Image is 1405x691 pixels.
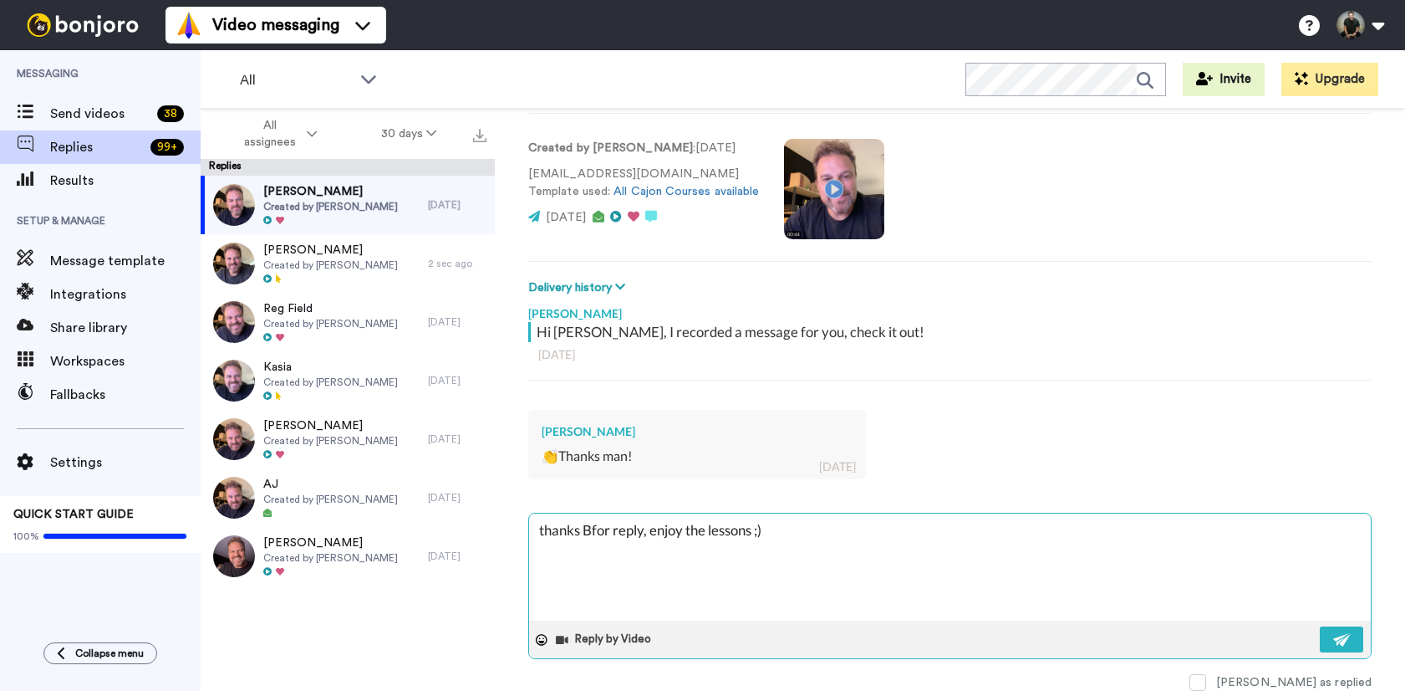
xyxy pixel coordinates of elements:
a: [PERSON_NAME]Created by [PERSON_NAME][DATE] [201,527,495,586]
a: [PERSON_NAME]Created by [PERSON_NAME]2 sec ago [201,234,495,293]
img: 1d7576e7-cbba-4046-b2ed-6e932ed62db7-thumb.jpg [213,360,255,402]
div: [DATE] [428,550,486,563]
button: All assignees [204,110,349,157]
img: send-white.svg [1333,633,1352,647]
div: [PERSON_NAME] [542,423,853,440]
span: Created by [PERSON_NAME] [263,493,398,506]
p: : [DATE] [528,140,759,157]
div: [DATE] [428,491,486,504]
img: 21a2c66d-b896-4cc2-b14a-cba6d23f61ac-thumb.jpg [213,535,255,577]
span: Created by [PERSON_NAME] [263,376,398,389]
div: Hi [PERSON_NAME], I recorded a message for you, check it out! [537,322,1367,342]
a: [PERSON_NAME]Created by [PERSON_NAME][DATE] [201,176,495,234]
div: [DATE] [428,433,486,446]
img: export.svg [473,129,486,142]
span: Created by [PERSON_NAME] [263,317,398,330]
a: [PERSON_NAME]Created by [PERSON_NAME][DATE] [201,410,495,468]
span: [PERSON_NAME] [263,535,398,551]
span: Created by [PERSON_NAME] [263,434,398,448]
span: QUICK START GUIDE [13,509,134,520]
span: [PERSON_NAME] [263,242,398,258]
button: Export all results that match these filters now. [468,121,491,146]
span: Message template [50,251,201,271]
span: Results [50,171,201,191]
div: [PERSON_NAME] as replied [1216,674,1372,691]
div: [DATE] [819,458,856,475]
span: [PERSON_NAME] [263,183,398,200]
textarea: thanks for reply, enjoy the lessons ;) [529,514,1371,621]
button: 30 days [349,119,469,149]
span: AJ [263,476,398,493]
span: Workspaces [50,351,201,371]
button: Invite [1183,63,1265,96]
img: 3e53710c-f822-405a-b69c-256f20120d0a-thumb.jpg [213,418,255,460]
span: Created by [PERSON_NAME] [263,200,398,213]
span: Fallbacks [50,385,201,405]
span: 100% [13,530,39,543]
span: Video messaging [212,13,339,37]
div: 2 sec ago [428,257,486,270]
button: Upgrade [1281,63,1378,96]
span: Collapse menu [75,647,144,660]
img: bj-logo-header-white.svg [20,13,145,37]
div: [PERSON_NAME] [528,297,1372,322]
div: Replies [201,159,495,176]
a: Reg FieldCreated by [PERSON_NAME][DATE] [201,293,495,351]
img: 737e6036-9ad5-4648-bdf2-0ab39ae84230-thumb.jpg [213,243,255,284]
span: Send videos [50,104,150,124]
span: Settings [50,453,201,473]
img: vm-color.svg [176,12,202,38]
a: KasiaCreated by [PERSON_NAME][DATE] [201,351,495,410]
span: Reg Field [263,300,398,317]
strong: Created by [PERSON_NAME] [528,142,693,154]
p: [EMAIL_ADDRESS][DOMAIN_NAME] Template used: [528,166,759,201]
span: Integrations [50,284,201,305]
span: [DATE] [546,212,586,223]
img: 3e53710c-f822-405a-b69c-256f20120d0a-thumb.jpg [213,477,255,519]
button: Delivery history [528,279,630,297]
span: All assignees [236,117,303,151]
span: Share library [50,318,201,338]
span: [PERSON_NAME] [263,417,398,434]
img: ecda103a-aecb-4bbe-a223-18f257c7a2b3-thumb.jpg [213,184,255,226]
span: All [240,70,352,90]
div: [DATE] [538,346,1362,363]
button: Collapse menu [43,642,157,664]
button: Reply by Video [554,627,656,653]
div: 👏Thanks man! [542,447,853,466]
div: 38 [157,105,184,122]
div: [DATE] [428,315,486,329]
span: Created by [PERSON_NAME] [263,258,398,272]
span: Created by [PERSON_NAME] [263,551,398,565]
span: Kasia [263,359,398,376]
div: [DATE] [428,374,486,387]
div: [DATE] [428,198,486,212]
a: AJCreated by [PERSON_NAME][DATE] [201,468,495,527]
div: 99 + [150,139,184,156]
a: All Cajon Courses available [613,186,759,197]
span: Replies [50,137,144,157]
img: ff27eca6-ef8a-44e3-aafa-5bfab034d7a2-thumb.jpg [213,301,255,343]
